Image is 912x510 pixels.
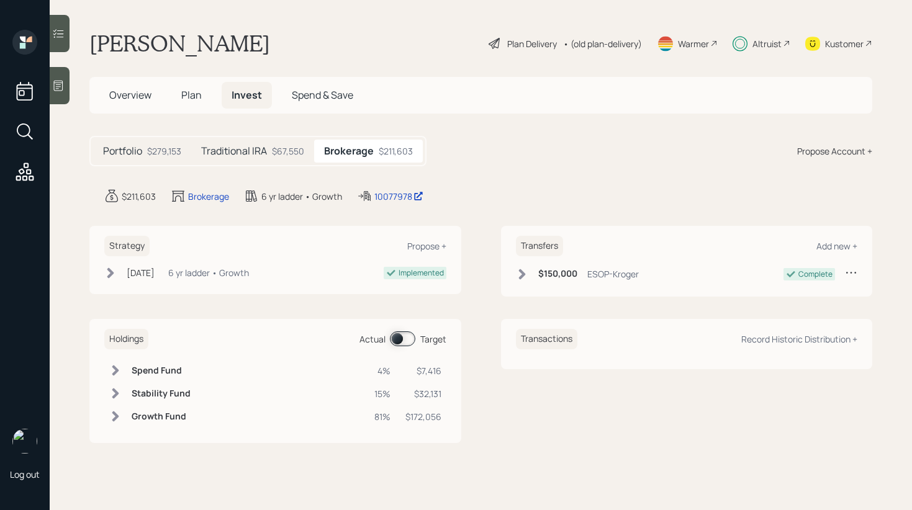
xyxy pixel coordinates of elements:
div: Plan Delivery [507,37,557,50]
div: 15% [374,387,391,400]
h6: $150,000 [538,269,577,279]
div: 6 yr ladder • Growth [168,266,249,279]
div: 6 yr ladder • Growth [261,190,342,203]
div: $7,416 [405,364,441,377]
div: Kustomer [825,37,864,50]
div: Target [420,333,446,346]
div: Actual [359,333,386,346]
div: Add new + [816,240,857,252]
div: $211,603 [379,145,413,158]
h6: Strategy [104,236,150,256]
div: ESOP-Kroger [587,267,639,280]
div: [DATE] [127,266,155,279]
div: $67,550 [272,145,304,158]
div: $172,056 [405,410,441,423]
div: Propose Account + [797,145,872,158]
div: Complete [798,269,833,280]
h6: Holdings [104,329,148,349]
h1: [PERSON_NAME] [89,30,270,57]
div: Altruist [752,37,782,50]
span: Plan [181,88,202,102]
div: Implemented [399,267,444,279]
div: 4% [374,364,391,377]
h6: Spend Fund [132,365,191,376]
h5: Traditional IRA [201,145,267,157]
div: $32,131 [405,387,441,400]
div: $211,603 [122,190,156,203]
div: $279,153 [147,145,181,158]
h5: Portfolio [103,145,142,157]
h6: Transfers [516,236,563,256]
div: Propose + [407,240,446,252]
div: Log out [10,468,40,480]
h6: Stability Fund [132,388,191,399]
span: Spend & Save [292,88,353,102]
span: Invest [232,88,262,102]
h6: Transactions [516,329,577,349]
h6: Growth Fund [132,411,191,422]
div: • (old plan-delivery) [563,37,642,50]
div: Warmer [678,37,709,50]
div: Brokerage [188,190,229,203]
span: Overview [109,88,151,102]
h5: Brokerage [324,145,374,157]
div: 10077978 [374,190,423,203]
div: Record Historic Distribution + [741,333,857,345]
div: 81% [374,410,391,423]
img: retirable_logo.png [12,429,37,454]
